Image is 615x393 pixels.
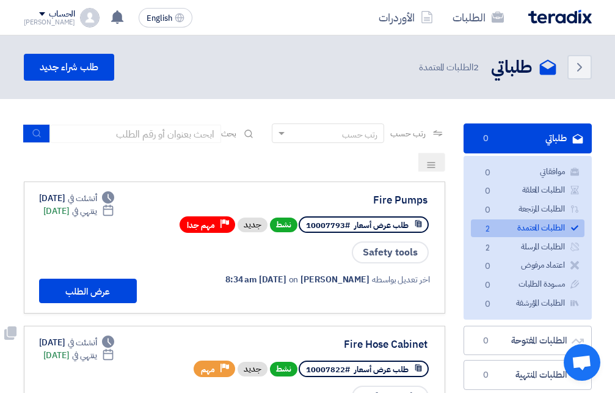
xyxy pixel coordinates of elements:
[354,219,409,231] span: طلب عرض أسعار
[39,336,115,349] div: [DATE]
[443,3,514,32] a: الطلبات
[390,127,425,140] span: رتب حسب
[479,335,493,347] span: 0
[289,273,299,286] span: on
[481,204,495,217] span: 0
[72,349,97,362] span: ينتهي في
[306,219,350,231] span: #10007793
[564,344,600,381] div: Open chat
[50,125,221,143] input: ابحث بعنوان أو رقم الطلب
[238,362,267,376] div: جديد
[481,242,495,255] span: 2
[221,127,237,140] span: بحث
[270,218,297,232] span: نشط
[201,364,215,375] span: مهم
[72,205,97,218] span: ينتهي في
[354,364,409,375] span: طلب عرض أسعار
[147,14,172,23] span: English
[471,219,584,237] a: الطلبات المعتمدة
[464,123,592,153] a: طلباتي0
[43,205,115,218] div: [DATE]
[471,257,584,274] a: اعتماد مرفوض
[342,128,377,141] div: رتب حسب
[464,326,592,356] a: الطلبات المفتوحة0
[300,273,369,286] span: [PERSON_NAME]
[481,298,495,311] span: 0
[481,223,495,236] span: 2
[139,8,192,28] button: English
[473,61,479,74] span: 2
[369,3,443,32] a: الأوردرات
[270,362,297,376] span: نشط
[471,295,584,312] a: الطلبات المؤرشفة
[352,241,429,263] span: Safety tools
[481,167,495,180] span: 0
[479,369,493,381] span: 0
[183,339,428,350] div: Fire Hose Cabinet
[471,276,584,293] a: مسودة الطلبات
[481,260,495,273] span: 0
[68,192,97,205] span: أنشئت في
[471,182,584,199] a: الطلبات المعلقة
[481,185,495,198] span: 0
[238,218,267,232] div: جديد
[419,61,481,75] span: الطلبات المعتمدة
[68,336,97,349] span: أنشئت في
[481,279,495,292] span: 0
[471,238,584,256] a: الطلبات المرسلة
[39,192,115,205] div: [DATE]
[43,349,115,362] div: [DATE]
[49,9,75,20] div: الحساب
[306,364,350,375] span: #10007822
[464,360,592,390] a: الطلبات المنتهية0
[24,19,76,26] div: [PERSON_NAME]
[24,54,115,81] a: طلب شراء جديد
[225,273,286,286] span: [DATE] 8:34 am
[39,279,137,303] button: عرض الطلب
[372,273,429,286] span: اخر تعديل بواسطه
[187,219,215,231] span: مهم جدا
[80,8,100,28] img: profile_test.png
[471,200,584,218] a: الطلبات المرتجعة
[479,133,493,145] span: 0
[528,10,592,24] img: Teradix logo
[491,56,532,79] h2: طلباتي
[183,195,428,206] div: Fire Pumps
[471,163,584,181] a: موافقاتي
